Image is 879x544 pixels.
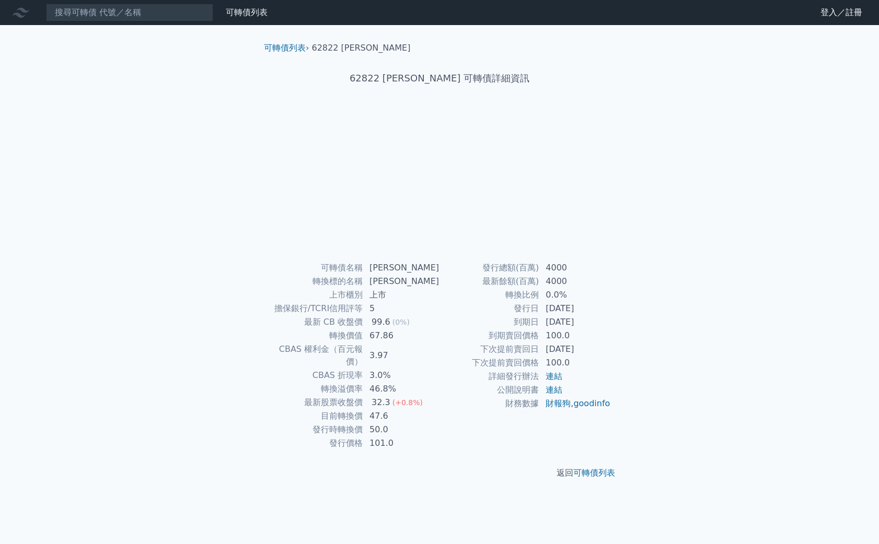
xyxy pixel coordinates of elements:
td: CBAS 權利金（百元報價） [268,342,363,369]
td: 最新餘額(百萬) [439,275,539,288]
td: 最新 CB 收盤價 [268,315,363,329]
div: 32.3 [369,396,392,409]
td: 可轉債名稱 [268,261,363,275]
div: 99.6 [369,316,392,328]
td: 轉換比例 [439,288,539,302]
h1: 62822 [PERSON_NAME] 可轉債詳細資訊 [256,71,623,86]
td: 下次提前賣回價格 [439,356,539,370]
td: , [539,397,611,410]
td: CBAS 折現率 [268,369,363,382]
a: 可轉債列表 [226,7,268,17]
td: 發行時轉換價 [268,423,363,436]
td: 4000 [539,275,611,288]
td: 上市 [363,288,439,302]
td: 發行價格 [268,436,363,450]
td: 發行日 [439,302,539,315]
td: 0.0% [539,288,611,302]
td: 47.6 [363,409,439,423]
td: 發行總額(百萬) [439,261,539,275]
td: 5 [363,302,439,315]
td: 詳細發行辦法 [439,370,539,383]
li: › [264,42,309,54]
td: 財務數據 [439,397,539,410]
a: 可轉債列表 [264,43,306,53]
input: 搜尋可轉債 代號／名稱 [46,4,213,21]
td: 擔保銀行/TCRI信用評等 [268,302,363,315]
td: 46.8% [363,382,439,396]
td: 到期日 [439,315,539,329]
a: 登入／註冊 [812,4,871,21]
td: 最新股票收盤價 [268,396,363,409]
a: 連結 [546,371,562,381]
td: [DATE] [539,302,611,315]
li: 62822 [PERSON_NAME] [312,42,411,54]
td: 3.0% [363,369,439,382]
a: 連結 [546,385,562,395]
td: 目前轉換價 [268,409,363,423]
td: 100.0 [539,329,611,342]
p: 返回 [256,467,623,479]
a: goodinfo [573,398,610,408]
td: [PERSON_NAME] [363,275,439,288]
a: 財報狗 [546,398,571,408]
span: (+0.8%) [392,398,423,407]
td: 101.0 [363,436,439,450]
td: 3.97 [363,342,439,369]
td: 100.0 [539,356,611,370]
a: 可轉債列表 [573,468,615,478]
td: 4000 [539,261,611,275]
td: 轉換標的名稱 [268,275,363,288]
td: 到期賣回價格 [439,329,539,342]
td: 公開說明書 [439,383,539,397]
td: [DATE] [539,315,611,329]
td: 轉換溢價率 [268,382,363,396]
td: 轉換價值 [268,329,363,342]
td: 下次提前賣回日 [439,342,539,356]
span: (0%) [392,318,410,326]
td: [PERSON_NAME] [363,261,439,275]
td: 上市櫃別 [268,288,363,302]
td: [DATE] [539,342,611,356]
td: 67.86 [363,329,439,342]
td: 50.0 [363,423,439,436]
